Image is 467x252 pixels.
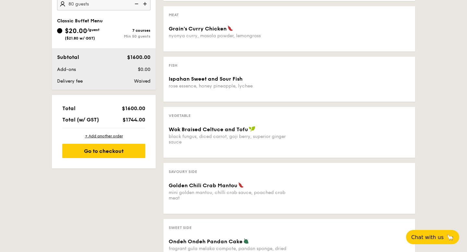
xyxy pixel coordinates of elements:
[65,27,87,35] span: $20.00
[406,230,459,244] button: Chat with us🦙
[62,144,145,158] div: Go to checkout
[169,182,237,189] span: Golden Chili Crab Mantou
[238,182,244,188] img: icon-spicy.37a8142b.svg
[104,34,150,39] div: Min 50 guests
[127,54,150,60] span: $1600.00
[57,54,79,60] span: Subtotal
[169,225,192,230] span: Sweet Side
[57,78,83,84] span: Delivery fee
[57,18,103,24] span: Classic Buffet Menu
[169,26,227,32] span: Grain's Curry Chicken
[169,83,287,89] div: rose essence, honey pineapple, lychee
[104,28,150,33] div: 7 courses
[122,105,145,111] span: $1600.00
[62,105,76,111] span: Total
[169,134,287,145] div: black fungus, diced carrot, goji berry, superior ginger sauce
[169,76,243,82] span: Ispahan Sweet and Sour Fish
[87,28,100,32] span: /guest
[169,33,287,39] div: nyonya curry, masala powder, lemongrass
[169,238,243,245] span: Ondeh Ondeh Pandan Cake
[169,190,287,201] div: mini golden mantou, chilli crab sauce, poached crab meat
[169,13,179,17] span: Meat
[446,234,454,241] span: 🦙
[227,25,233,31] img: icon-spicy.37a8142b.svg
[249,126,255,132] img: icon-vegan.f8ff3823.svg
[57,67,76,72] span: Add-ons
[243,238,249,244] img: icon-vegetarian.fe4039eb.svg
[138,67,150,72] span: $0.00
[134,78,150,84] span: Waived
[57,28,62,33] input: $20.00/guest($21.80 w/ GST)7 coursesMin 50 guests
[65,36,95,40] span: ($21.80 w/ GST)
[169,113,191,118] span: Vegetable
[169,126,248,132] span: Wok Braised Celtuce and Tofu
[62,117,99,123] span: Total (w/ GST)
[169,169,197,174] span: Savoury Side
[411,234,444,240] span: Chat with us
[169,63,177,68] span: Fish
[123,117,145,123] span: $1744.00
[62,133,145,139] div: + Add another order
